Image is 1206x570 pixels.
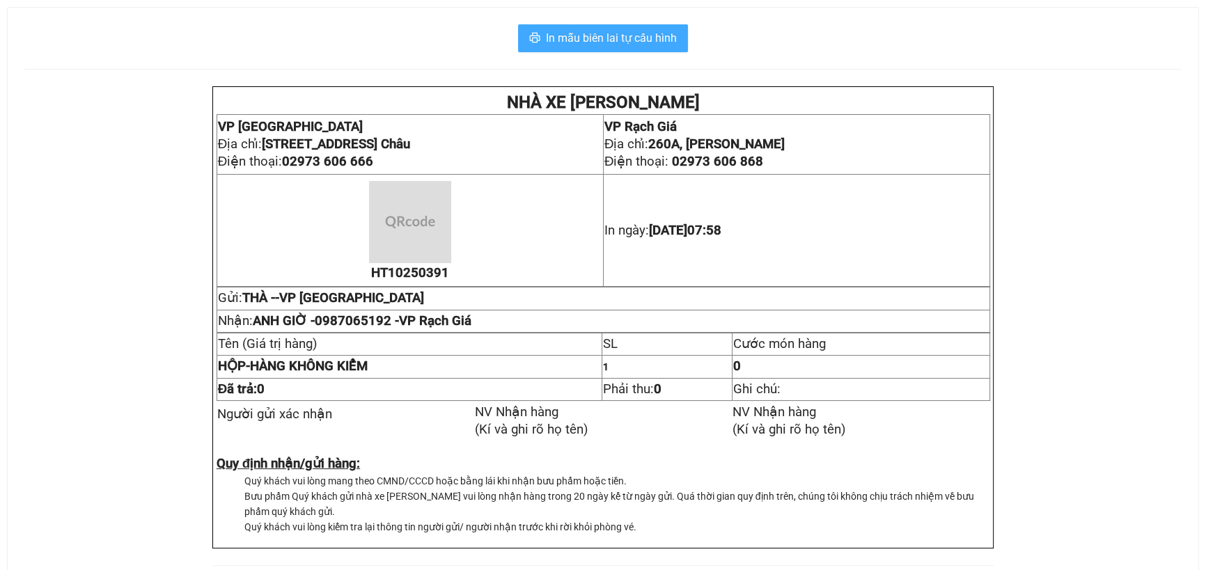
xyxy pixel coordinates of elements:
[244,519,990,535] li: Quý khách vui lòng kiểm tra lại thông tin người gửi/ người nhận trước khi rời khỏi phòng vé.
[475,404,558,420] span: NV Nhận hàng
[253,313,471,328] span: ANH GIỜ -
[315,313,471,328] span: 0987065192 -
[399,313,471,328] span: VP Rạch Giá
[217,456,360,471] strong: Quy định nhận/gửi hàng:
[603,361,609,372] span: 1
[604,223,721,238] span: In ngày:
[648,136,785,152] strong: 260A, [PERSON_NAME]
[282,154,373,169] span: 02973 606 666
[218,290,424,306] span: Gửi:
[218,336,318,351] span: Tên (Giá trị hàng)
[218,381,265,397] span: Đã trả:
[733,358,741,374] span: 0
[218,358,246,374] span: HỘP
[604,154,763,169] span: Điện thoại:
[546,29,677,47] span: In mẫu biên lai tự cấu hình
[733,381,781,397] span: Ghi chú:
[604,136,785,152] span: Địa chỉ:
[218,358,250,374] span: -
[218,358,368,374] strong: HÀNG KHÔNG KIỂM
[242,290,424,306] span: THÀ -
[475,422,588,437] span: (Kí và ghi rõ họ tên)
[257,381,265,397] span: 0
[275,290,424,306] span: -
[603,381,661,397] span: Phải thu:
[733,336,826,351] span: Cước món hàng
[244,473,990,489] li: Quý khách vui lòng mang theo CMND/CCCD hoặc bằng lái khi nhận bưu phẩm hoặc tiền.
[604,119,677,134] span: VP Rạch Giá
[369,181,451,263] img: qr-code
[529,32,540,45] span: printer
[672,154,763,169] span: 02973 606 868
[506,93,699,112] strong: NHÀ XE [PERSON_NAME]
[218,154,373,169] span: Điện thoại:
[654,381,661,397] strong: 0
[518,24,688,52] button: printerIn mẫu biên lai tự cấu hình
[371,265,449,280] span: HT10250391
[649,223,721,238] span: [DATE]
[218,136,410,152] span: Địa chỉ:
[733,422,846,437] span: (Kí và ghi rõ họ tên)
[218,119,363,134] span: VP [GEOGRAPHIC_DATA]
[603,336,618,351] span: SL
[262,136,410,152] strong: [STREET_ADDRESS] Châu
[733,404,816,420] span: NV Nhận hàng
[218,313,471,328] span: Nhận:
[687,223,721,238] span: 07:58
[217,406,332,422] span: Người gửi xác nhận
[279,290,424,306] span: VP [GEOGRAPHIC_DATA]
[244,489,990,519] li: Bưu phẩm Quý khách gửi nhà xe [PERSON_NAME] vui lòng nhận hàng trong 20 ngày kể từ ngày gửi. Quá ...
